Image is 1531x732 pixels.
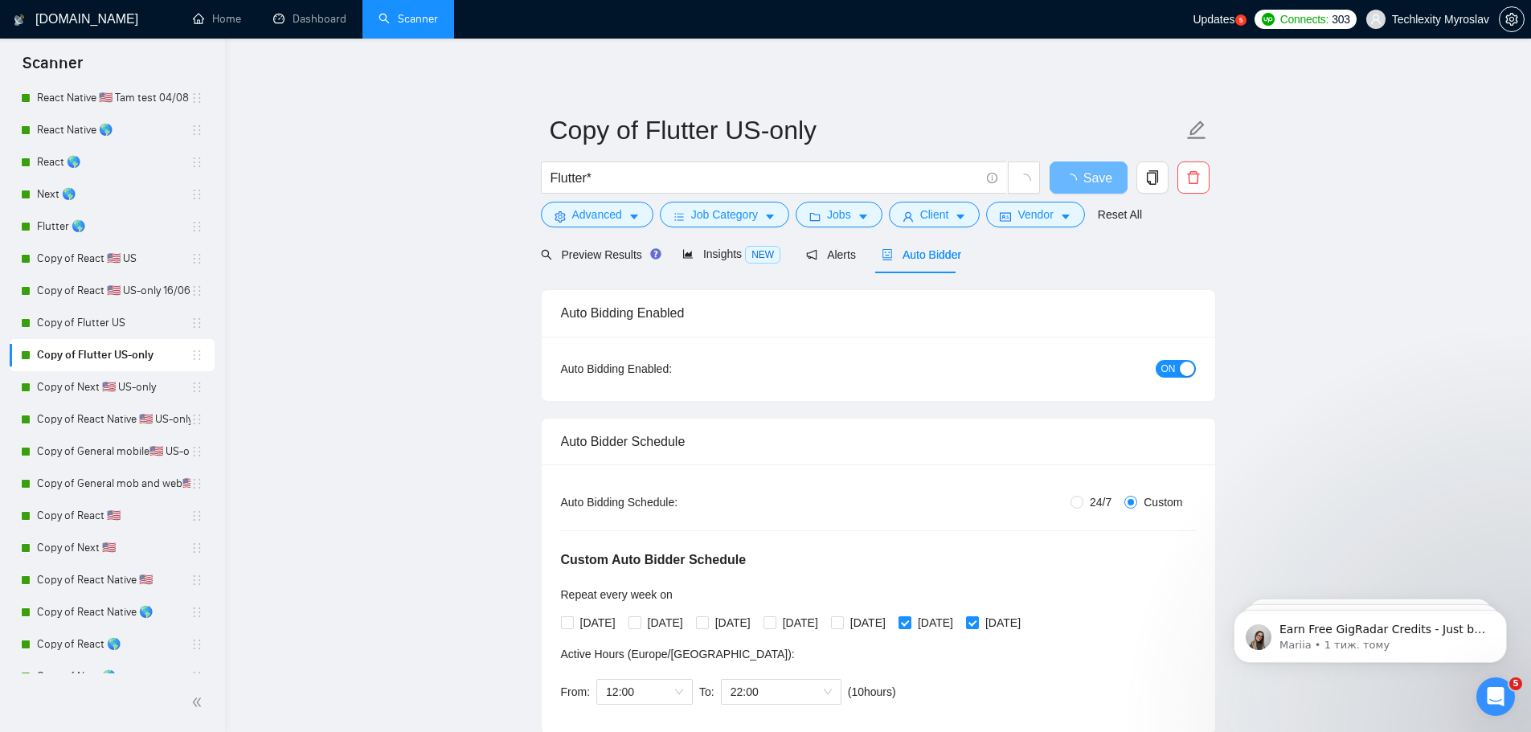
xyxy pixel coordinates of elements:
[806,248,856,261] span: Alerts
[796,202,882,227] button: folderJobscaret-down
[10,403,215,436] li: Copy of React Native 🇺🇸 US-only
[1136,162,1169,194] button: copy
[858,211,869,223] span: caret-down
[37,500,190,532] a: Copy of React 🇺🇸
[37,243,190,275] a: Copy of React 🇺🇸 US
[1499,13,1525,26] a: setting
[911,614,960,632] span: [DATE]
[699,685,714,698] span: To:
[1178,170,1209,185] span: delete
[37,532,190,564] a: Copy of Next 🇺🇸
[561,550,747,570] h5: Custom Auto Bidder Schedule
[979,614,1027,632] span: [DATE]
[764,211,776,223] span: caret-down
[1499,6,1525,32] button: setting
[10,82,215,114] li: React Native 🇺🇸 Tam test 04/08
[190,381,203,394] span: holder
[561,685,591,698] span: From:
[848,685,896,698] span: ( 10 hours)
[190,574,203,587] span: holder
[1064,174,1083,186] span: loading
[190,542,203,554] span: holder
[673,211,685,223] span: bars
[190,477,203,490] span: holder
[882,248,961,261] span: Auto Bidder
[806,249,817,260] span: notification
[1050,162,1128,194] button: Save
[190,606,203,619] span: holder
[551,168,980,188] input: Search Freelance Jobs...
[10,628,215,660] li: Copy of React 🌎
[190,284,203,297] span: holder
[379,12,438,26] a: searchScanner
[561,360,772,378] div: Auto Bidding Enabled:
[10,596,215,628] li: Copy of React Native 🌎
[1370,14,1382,25] span: user
[190,670,203,683] span: holder
[987,173,997,183] span: info-circle
[190,188,203,201] span: holder
[193,12,241,26] a: homeHome
[37,114,190,146] a: React Native 🌎
[709,614,757,632] span: [DATE]
[1186,120,1207,141] span: edit
[776,614,825,632] span: [DATE]
[955,211,966,223] span: caret-down
[190,413,203,426] span: holder
[37,211,190,243] a: Flutter 🌎
[660,202,789,227] button: barsJob Categorycaret-down
[190,445,203,458] span: holder
[190,509,203,522] span: holder
[1262,13,1275,26] img: upwork-logo.png
[190,92,203,104] span: holder
[561,648,795,660] span: Active Hours ( Europe/[GEOGRAPHIC_DATA] ):
[10,211,215,243] li: Flutter 🌎
[190,220,203,233] span: holder
[37,307,190,339] a: Copy of Flutter US
[190,349,203,362] span: holder
[1098,206,1142,223] a: Reset All
[1210,576,1531,689] iframe: Intercom notifications повідомлення
[1137,170,1168,185] span: copy
[190,252,203,265] span: holder
[1161,360,1176,378] span: ON
[541,248,657,261] span: Preview Results
[37,146,190,178] a: React 🌎
[745,246,780,264] span: NEW
[10,114,215,146] li: React Native 🌎
[986,202,1084,227] button: idcardVendorcaret-down
[1193,13,1234,26] span: Updates
[10,51,96,85] span: Scanner
[691,206,758,223] span: Job Category
[190,638,203,651] span: holder
[1060,211,1071,223] span: caret-down
[641,614,690,632] span: [DATE]
[37,468,190,500] a: Copy of General mob and web🇺🇸 US-only - to be done
[561,419,1196,464] div: Auto Bidder Schedule
[561,290,1196,336] div: Auto Bidding Enabled
[10,146,215,178] li: React 🌎
[190,317,203,329] span: holder
[37,275,190,307] a: Copy of React 🇺🇸 US-only 16/06
[920,206,949,223] span: Client
[14,7,25,33] img: logo
[561,493,772,511] div: Auto Bidding Schedule:
[555,211,566,223] span: setting
[10,564,215,596] li: Copy of React Native 🇺🇸
[10,307,215,339] li: Copy of Flutter US
[1083,493,1118,511] span: 24/7
[37,436,190,468] a: Copy of General mobile🇺🇸 US-only
[572,206,622,223] span: Advanced
[1476,677,1515,716] iframe: Intercom live chat
[37,660,190,693] a: Copy of Next 🌎
[574,614,622,632] span: [DATE]
[37,403,190,436] a: Copy of React Native 🇺🇸 US-only
[844,614,892,632] span: [DATE]
[190,124,203,137] span: holder
[10,178,215,211] li: Next 🌎
[1332,10,1349,28] span: 303
[628,211,640,223] span: caret-down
